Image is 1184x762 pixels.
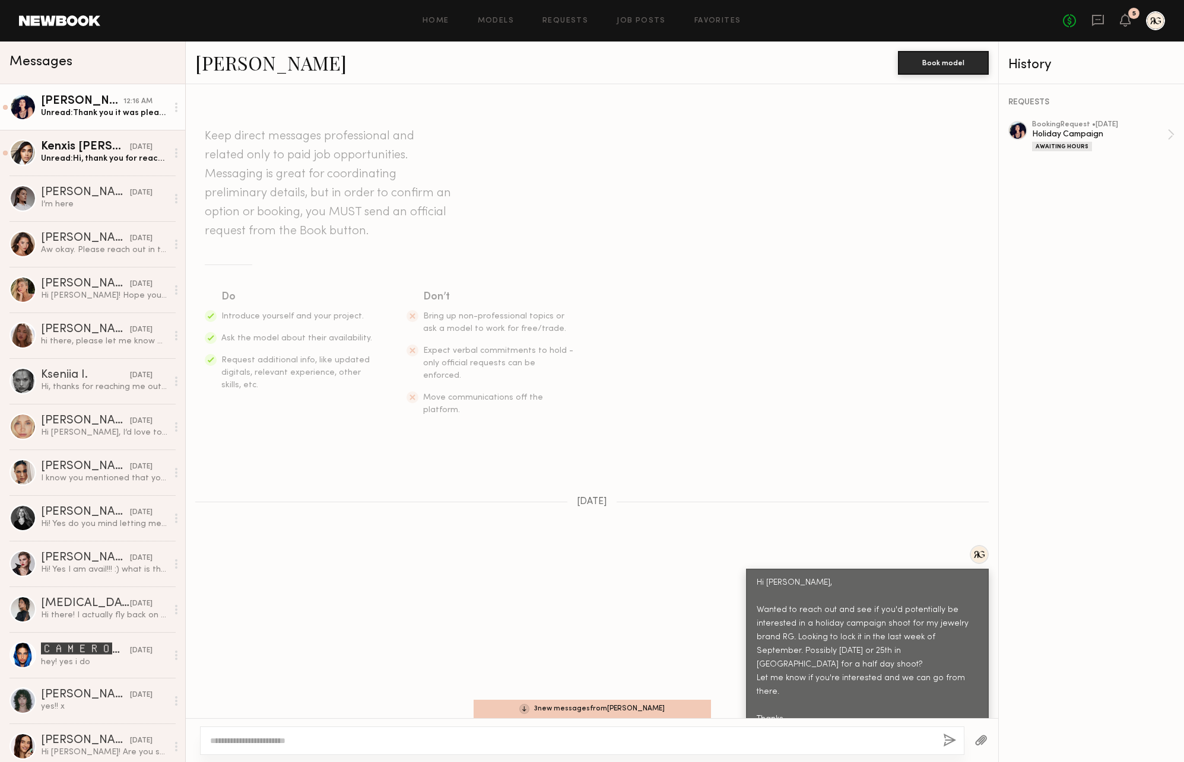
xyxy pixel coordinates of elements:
div: 5 [1132,11,1136,17]
div: Hi! Yes I am avail!!! :) what is the half day rate? :) [41,564,167,575]
div: Unread: Hi, thank you for reaching out!! I’m not sure when I’ll be in [GEOGRAPHIC_DATA] next but ... [41,153,167,164]
header: Keep direct messages professional and related only to paid job opportunities. Messaging is great ... [205,127,454,241]
div: 12:16 AM [123,96,153,107]
div: Do [221,289,373,305]
div: [PERSON_NAME] [41,735,130,747]
div: [DATE] [130,279,153,290]
div: [DATE] [130,598,153,610]
span: Expect verbal commitments to hold - only official requests can be enforced. [423,347,573,380]
div: Holiday Campaign [1032,129,1167,140]
div: hey! yes i do [41,656,167,668]
a: Requests [542,17,588,25]
div: [PERSON_NAME] [41,552,130,564]
div: [DATE] [130,187,153,199]
div: [DATE] [130,553,153,564]
span: Messages [9,55,72,69]
a: [PERSON_NAME] [195,50,347,75]
div: hi there, please let me know as soon as possible. I have another job wanting to book me for the s... [41,336,167,347]
div: Hi [PERSON_NAME]! Are you still planning the holiday campaign this month? Thank you! [41,747,167,758]
div: [DATE] [130,416,153,427]
span: [DATE] [577,497,607,507]
div: [DATE] [130,370,153,381]
div: I know you mentioned that you were thinking it would be a half day so are you thinking like 4 hou... [41,473,167,484]
span: Request additional info, like updated digitals, relevant experience, other skills, etc. [221,356,370,389]
div: yes!! x [41,701,167,712]
div: [DATE] [130,507,153,518]
a: Book model [898,57,989,67]
a: Job Posts [617,17,666,25]
div: [PERSON_NAME] [41,95,123,107]
div: 3 new message s from [PERSON_NAME] [474,700,711,718]
div: booking Request • [DATE] [1032,121,1167,129]
a: Favorites [694,17,741,25]
div: [PERSON_NAME] [41,324,130,336]
div: Hi! Yes do you mind letting me know the rate and are the products mostly full body or cropped or ... [41,518,167,530]
div: [PERSON_NAME] [41,232,130,244]
div: Unread: Thank you it was pleasure to work with you guys [41,107,167,119]
a: bookingRequest •[DATE]Holiday CampaignAwaiting Hours [1032,121,1175,151]
div: [DATE] [130,735,153,747]
div: [DATE] [130,324,153,336]
div: [PERSON_NAME] [41,506,130,518]
div: I’m here [41,199,167,210]
div: [DATE] [130,690,153,701]
button: Book model [898,51,989,75]
a: Home [423,17,449,25]
div: [MEDICAL_DATA][PERSON_NAME] [41,598,130,610]
div: [DATE] [130,645,153,656]
div: Aw okay. Please reach out in the future! I’d love to work with you. [41,244,167,256]
a: Models [478,17,514,25]
div: [PERSON_NAME] [41,278,130,290]
div: [PERSON_NAME] [41,415,130,427]
span: Bring up non-professional topics or ask a model to work for free/trade. [423,313,566,333]
div: Hi [PERSON_NAME], I’d love to but unfortunately I don’t have a car right now. If someone else is ... [41,427,167,438]
div: [PERSON_NAME] [41,461,130,473]
span: Move communications off the platform. [423,394,543,414]
div: Kenxis [PERSON_NAME] [41,141,130,153]
div: 🅲🅰🅼🅴🆁🅾🅽 🆂. [41,642,130,656]
div: REQUESTS [1008,98,1175,107]
div: [PERSON_NAME] [41,689,130,701]
div: Hi [PERSON_NAME], Wanted to reach out and see if you'd potentially be interested in a holiday cam... [757,576,978,739]
div: [DATE] [130,142,153,153]
span: Introduce yourself and your project. [221,313,364,320]
div: Don’t [423,289,575,305]
div: Hi there! I actually fly back on the 16th, I could do 17th or 18th [41,610,167,621]
div: History [1008,58,1175,72]
div: Hi [PERSON_NAME]! Hope you doing well. Sorry for getting back late, just got back to LA. I’m inte... [41,290,167,301]
div: Hi, thanks for reaching me out I’m currently outside of [GEOGRAPHIC_DATA] [41,381,167,393]
span: Ask the model about their availability. [221,334,372,342]
div: [PERSON_NAME] [41,187,130,199]
div: [DATE] [130,233,153,244]
div: Kseniia I. [41,369,130,381]
div: [DATE] [130,461,153,473]
div: Awaiting Hours [1032,142,1092,151]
